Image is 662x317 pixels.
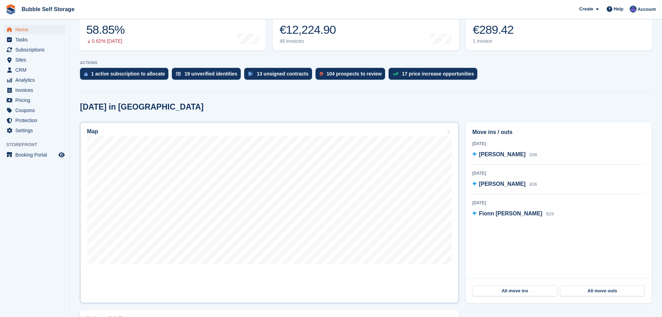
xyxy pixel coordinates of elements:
span: Tasks [15,35,57,45]
span: Home [15,25,57,34]
a: Month-to-date sales €12,224.90 45 invoices [273,6,459,50]
a: 104 prospects to review [316,68,389,83]
h2: Map [87,128,98,135]
div: 13 unsigned contracts [257,71,309,77]
img: active_subscription_to_allocate_icon-d502201f5373d7db506a760aba3b589e785aa758c864c3986d89f69b8ff3... [84,72,88,76]
span: Storefront [6,141,69,148]
a: 19 unverified identities [172,68,244,83]
span: Coupons [15,105,57,115]
img: verify_identity-adf6edd0f0f0b5bbfe63781bf79b02c33cf7c696d77639b501bdc392416b5a36.svg [176,72,181,76]
a: All move outs [560,285,645,296]
a: Bubble Self Storage [19,3,77,15]
div: 0.62% [DATE] [86,38,125,44]
div: 58.85% [86,23,125,37]
div: [DATE] [472,141,645,147]
img: Stuart Jackson [630,6,637,13]
div: 1 invoice [473,38,520,44]
span: Sites [15,55,57,65]
span: Subscriptions [15,45,57,55]
img: stora-icon-8386f47178a22dfd0bd8f6a31ec36ba5ce8667c1dd55bd0f319d3a0aa187defe.svg [6,4,16,15]
p: ACTIONS [80,61,652,65]
a: menu [3,45,66,55]
a: menu [3,85,66,95]
a: menu [3,150,66,160]
a: Preview store [57,151,66,159]
a: menu [3,55,66,65]
div: 19 unverified identities [184,71,237,77]
a: menu [3,75,66,85]
div: [DATE] [472,200,645,206]
span: Settings [15,126,57,135]
span: Create [579,6,593,13]
span: Invoices [15,85,57,95]
span: Analytics [15,75,57,85]
a: Map [80,122,459,303]
div: 17 price increase opportunities [402,71,474,77]
h2: [DATE] in [GEOGRAPHIC_DATA] [80,102,204,112]
div: 45 invoices [280,38,336,44]
a: 13 unsigned contracts [244,68,316,83]
div: [DATE] [472,170,645,176]
a: All move ins [473,285,557,296]
span: D06 [529,152,537,157]
a: menu [3,95,66,105]
h2: Move ins / outs [472,128,645,136]
span: Protection [15,116,57,125]
a: 1 active subscription to allocate [80,68,172,83]
span: CRM [15,65,57,75]
div: €12,224.90 [280,23,336,37]
a: menu [3,25,66,34]
span: Account [638,6,656,13]
a: menu [3,116,66,125]
a: Occupancy 58.85% 0.62% [DATE] [79,6,266,50]
a: [PERSON_NAME] D06 [472,150,537,159]
span: Fionn [PERSON_NAME] [479,211,542,216]
img: price_increase_opportunities-93ffe204e8149a01c8c9dc8f82e8f89637d9d84a8eef4429ea346261dce0b2c0.svg [393,72,398,76]
span: B36 [529,182,537,187]
span: [PERSON_NAME] [479,181,526,187]
a: menu [3,35,66,45]
img: contract_signature_icon-13c848040528278c33f63329250d36e43548de30e8caae1d1a13099fd9432cc5.svg [248,72,253,76]
div: 104 prospects to review [327,71,382,77]
a: [PERSON_NAME] B36 [472,180,537,189]
span: [PERSON_NAME] [479,151,526,157]
span: Help [614,6,623,13]
span: Booking Portal [15,150,57,160]
img: prospect-51fa495bee0391a8d652442698ab0144808aea92771e9ea1ae160a38d050c398.svg [320,72,323,76]
div: 1 active subscription to allocate [91,71,165,77]
div: €289.42 [473,23,520,37]
a: Awaiting payment €289.42 1 invoice [466,6,652,50]
a: menu [3,65,66,75]
span: Pricing [15,95,57,105]
a: Fionn [PERSON_NAME] B29 [472,209,554,219]
span: B29 [546,212,553,216]
a: 17 price increase opportunities [389,68,481,83]
a: menu [3,126,66,135]
a: menu [3,105,66,115]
